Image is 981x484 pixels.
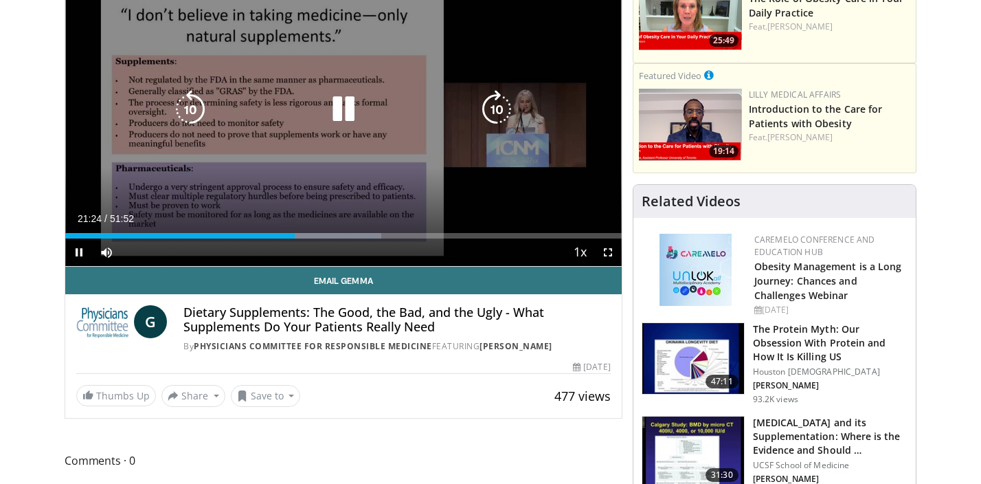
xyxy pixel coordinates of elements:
a: Physicians Committee for Responsible Medicine [194,340,432,352]
h3: [MEDICAL_DATA] and its Supplementation: Where is the Evidence and Should … [753,416,907,457]
a: Thumbs Up [76,385,156,406]
a: [PERSON_NAME] [480,340,552,352]
a: [PERSON_NAME] [767,131,833,143]
a: [PERSON_NAME] [767,21,833,32]
a: Lilly Medical Affairs [749,89,842,100]
a: 47:11 The Protein Myth: Our Obsession With Protein and How It Is Killing US Houston [DEMOGRAPHIC_... [642,322,907,405]
a: Introduction to the Care for Patients with Obesity [749,102,883,130]
span: 47:11 [706,375,738,388]
img: acc2e291-ced4-4dd5-b17b-d06994da28f3.png.150x105_q85_crop-smart_upscale.png [639,89,742,161]
div: Progress Bar [65,233,622,239]
a: Obesity Management is a Long Journey: Chances and Challenges Webinar [754,260,902,302]
button: Mute [93,239,120,266]
a: 19:14 [639,89,742,161]
span: / [104,213,107,224]
span: 477 views [554,388,611,404]
button: Save to [231,385,301,407]
h4: Dietary Supplements: The Good, the Bad, and the Ugly - What Supplements Do Your Patients Really Need [183,305,610,335]
span: Comments 0 [65,452,622,470]
div: By FEATURING [183,340,610,353]
a: CaReMeLO Conference and Education Hub [754,234,875,258]
button: Share [161,385,225,407]
img: Physicians Committee for Responsible Medicine [76,305,128,338]
button: Pause [65,239,93,266]
button: Playback Rate [567,239,594,266]
a: Email Gemma [65,267,622,294]
span: 19:14 [709,145,738,157]
h4: Related Videos [642,193,741,210]
div: [DATE] [754,304,905,316]
span: 31:30 [706,468,738,482]
a: G [134,305,167,338]
div: [DATE] [573,361,610,373]
div: Feat. [749,131,910,144]
p: 93.2K views [753,394,798,405]
small: Featured Video [639,69,701,82]
p: UCSF School of Medicine [753,460,907,471]
img: b7b8b05e-5021-418b-a89a-60a270e7cf82.150x105_q85_crop-smart_upscale.jpg [642,323,744,395]
span: 51:52 [110,213,134,224]
h3: The Protein Myth: Our Obsession With Protein and How It Is Killing US [753,322,907,364]
div: Feat. [749,21,910,33]
span: 21:24 [78,213,102,224]
p: [PERSON_NAME] [753,380,907,391]
p: Houston [DEMOGRAPHIC_DATA] [753,366,907,377]
img: 45df64a9-a6de-482c-8a90-ada250f7980c.png.150x105_q85_autocrop_double_scale_upscale_version-0.2.jpg [659,234,732,306]
span: 25:49 [709,34,738,47]
button: Fullscreen [594,239,622,266]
